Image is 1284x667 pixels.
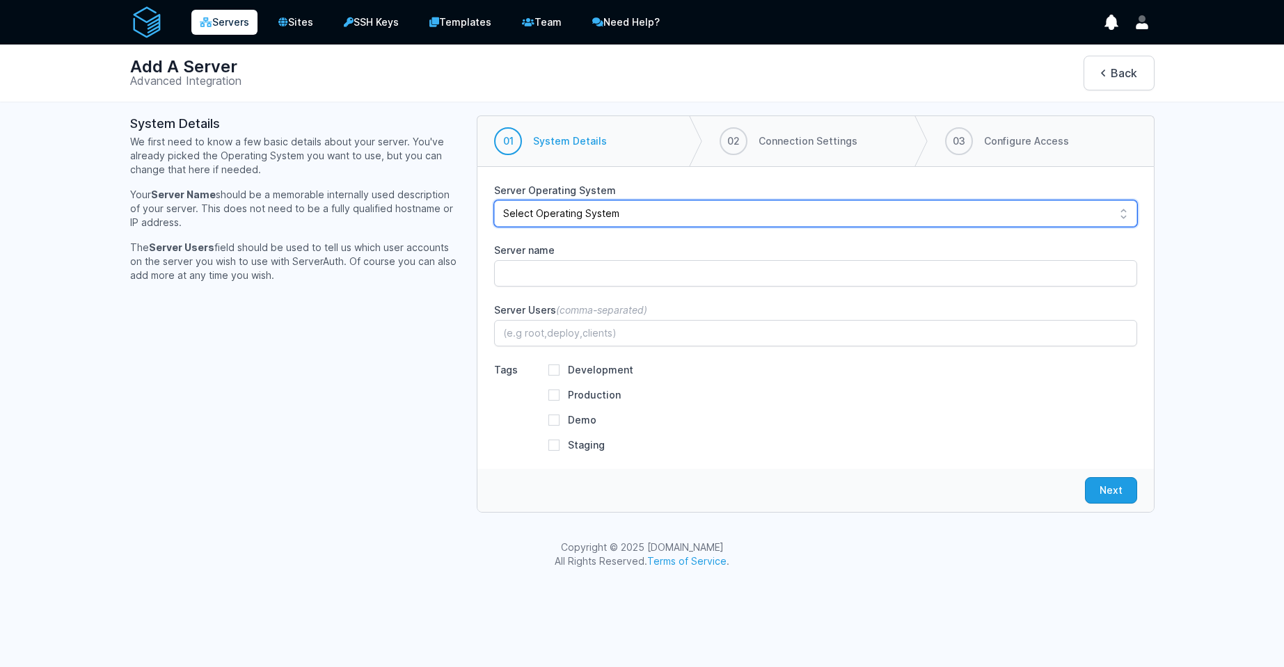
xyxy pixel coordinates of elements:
a: Sites [269,8,323,36]
label: Production [568,389,621,401]
strong: Server Users [149,241,214,253]
span: 03 [953,134,965,148]
span: Connection Settings [759,134,857,148]
span: 02 [727,134,740,148]
a: Team [512,8,571,36]
h3: System Details [130,115,461,132]
span: System Details [533,134,607,148]
h2: Advanced Integration [130,72,241,89]
nav: Progress [477,115,1154,166]
a: Need Help? [582,8,669,36]
label: Server Operating System [494,184,1136,198]
a: Servers [191,10,257,35]
label: Demo [568,414,596,426]
span: (comma-separated) [556,304,647,316]
a: SSH Keys [334,8,409,36]
label: Server name [494,243,1136,257]
a: Terms of Service [647,555,727,567]
div: Tags [494,363,537,377]
button: show notifications [1099,10,1124,35]
img: serverAuth logo [130,6,164,39]
a: Templates [420,8,501,36]
input: (e.g root,deploy,clients) [494,320,1136,346]
strong: Server Name [151,188,216,200]
label: Development [568,364,633,376]
button: Next [1085,477,1137,504]
p: Your should be a memorable internally used description of your server. This does not need to be a... [130,188,461,230]
p: The field should be used to tell us which user accounts on the server you wish to use with Server... [130,241,461,282]
p: We first need to know a few basic details about your server. You've already picked the Operating ... [130,135,461,177]
label: Server Users [494,303,1136,317]
label: Staging [568,439,605,451]
span: Configure Access [984,134,1069,148]
h1: Add A Server [130,56,241,78]
a: Back [1084,56,1155,90]
button: User menu [1130,10,1155,35]
span: 01 [503,134,514,148]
